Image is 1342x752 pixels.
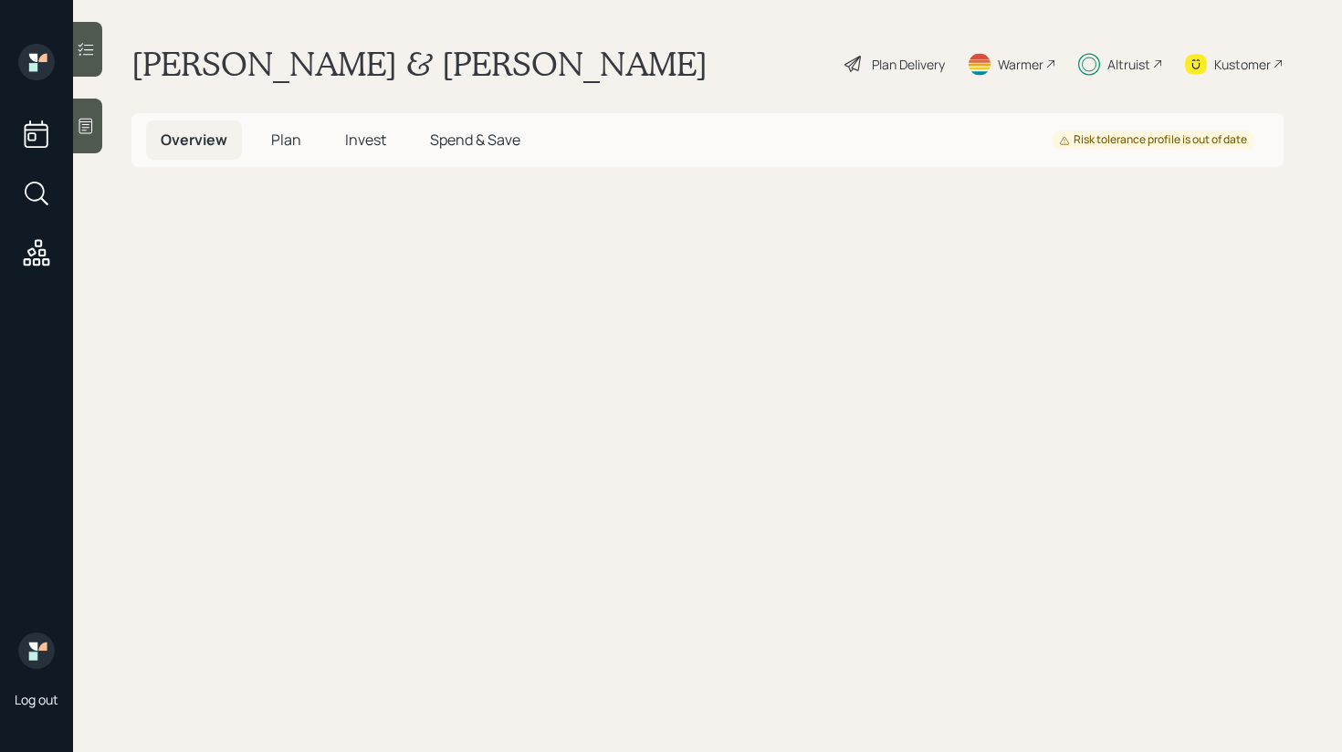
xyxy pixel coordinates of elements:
[345,130,386,150] span: Invest
[1107,55,1150,74] div: Altruist
[18,632,55,669] img: retirable_logo.png
[271,130,301,150] span: Plan
[131,44,708,84] h1: [PERSON_NAME] & [PERSON_NAME]
[998,55,1043,74] div: Warmer
[872,55,945,74] div: Plan Delivery
[15,691,58,708] div: Log out
[161,130,227,150] span: Overview
[1214,55,1271,74] div: Kustomer
[430,130,520,150] span: Spend & Save
[1059,132,1247,148] div: Risk tolerance profile is out of date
